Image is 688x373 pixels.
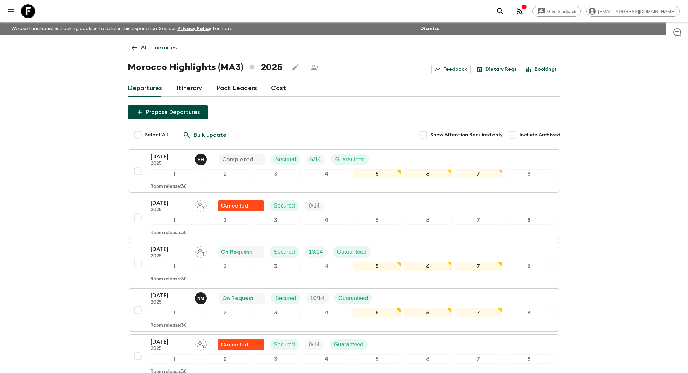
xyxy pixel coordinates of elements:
div: Flash Pack cancellation [218,200,264,211]
div: 5 [353,262,401,271]
div: Secured [270,339,299,350]
p: [DATE] [151,152,189,161]
div: 5 [353,308,401,317]
p: [DATE] [151,338,189,346]
a: All itineraries [128,41,180,55]
a: Privacy Policy [177,26,211,31]
p: 2025 [151,207,189,213]
div: 6 [404,169,451,178]
span: Nabil Merri [195,294,208,300]
div: 2 [201,262,249,271]
span: Include Archived [520,131,560,138]
div: 1 [151,216,198,225]
button: NM [195,292,208,304]
div: 7 [455,216,502,225]
div: 1 [151,354,198,364]
button: Propose Departures [128,105,208,119]
div: 3 [252,354,300,364]
p: 10 / 14 [310,294,324,303]
span: Assign pack leader [195,202,207,208]
div: Trip Fill [306,154,325,165]
button: [DATE]2025Assign pack leaderFlash Pack cancellationSecuredTrip Fill12345678Room release:30 [128,196,560,239]
div: 2 [201,169,249,178]
div: 5 [353,169,401,178]
span: Assign pack leader [195,341,207,346]
p: [DATE] [151,199,189,207]
p: 0 / 14 [309,340,320,349]
div: Secured [271,293,300,304]
div: 4 [303,262,350,271]
div: Secured [270,246,299,258]
p: 2025 [151,161,189,167]
a: Cost [271,80,286,97]
div: 6 [404,354,451,364]
div: 4 [303,308,350,317]
div: 3 [252,262,300,271]
span: [EMAIL_ADDRESS][DOMAIN_NAME] [594,9,679,14]
div: 4 [303,216,350,225]
div: 6 [404,216,451,225]
div: Trip Fill [306,293,329,304]
p: Room release: 30 [151,277,187,282]
div: 6 [404,308,451,317]
div: 8 [505,354,553,364]
button: menu [4,4,18,18]
div: 8 [505,169,553,178]
button: Edit this itinerary [288,60,302,74]
div: 8 [505,216,553,225]
p: We use functional & tracking cookies to deliver this experience. See our for more. [8,22,236,35]
p: Room release: 30 [151,184,187,190]
div: 1 [151,169,198,178]
p: All itineraries [141,43,177,52]
p: Secured [274,248,295,256]
div: 7 [455,262,502,271]
p: 5 / 14 [310,155,321,164]
p: Guaranteed [337,248,367,256]
div: 3 [252,169,300,178]
h1: Morocco Highlights (MA3) 2025 [128,60,283,74]
span: Give feedback [543,9,580,14]
div: 3 [252,308,300,317]
button: [DATE]2025Hicham HadidaCompletedSecuredTrip FillGuaranteed12345678Room release:30 [128,149,560,193]
div: Trip Fill [305,339,324,350]
div: [EMAIL_ADDRESS][DOMAIN_NAME] [586,6,680,17]
a: Give feedback [532,6,581,17]
div: 7 [455,169,502,178]
div: 7 [455,308,502,317]
a: Pack Leaders [216,80,257,97]
div: 1 [151,262,198,271]
div: 5 [353,216,401,225]
p: Secured [274,340,295,349]
span: Assign pack leader [195,248,207,254]
p: 2025 [151,346,189,352]
p: Room release: 30 [151,323,187,328]
div: Flash Pack cancellation [218,339,264,350]
div: 6 [404,262,451,271]
span: Hicham Hadida [195,156,208,161]
button: [DATE]2025Assign pack leaderOn RequestSecuredTrip FillGuaranteed12345678Room release:30 [128,242,560,285]
p: 0 / 14 [309,202,320,210]
div: 2 [201,216,249,225]
a: Itinerary [176,80,202,97]
button: Dismiss [418,24,441,34]
p: On Request [222,294,254,303]
a: Dietary Reqs [474,65,520,74]
a: Bookings [523,65,560,74]
div: Secured [271,154,300,165]
div: Trip Fill [305,200,324,211]
p: On Request [221,248,252,256]
div: 4 [303,169,350,178]
p: Secured [275,294,296,303]
div: Secured [270,200,299,211]
span: Share this itinerary [308,60,322,74]
span: Select All [145,131,168,138]
p: Completed [222,155,253,164]
div: Trip Fill [305,246,327,258]
div: 4 [303,354,350,364]
div: 8 [505,308,553,317]
div: 5 [353,354,401,364]
p: Secured [275,155,296,164]
div: 1 [151,308,198,317]
p: Guaranteed [338,294,368,303]
div: 8 [505,262,553,271]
